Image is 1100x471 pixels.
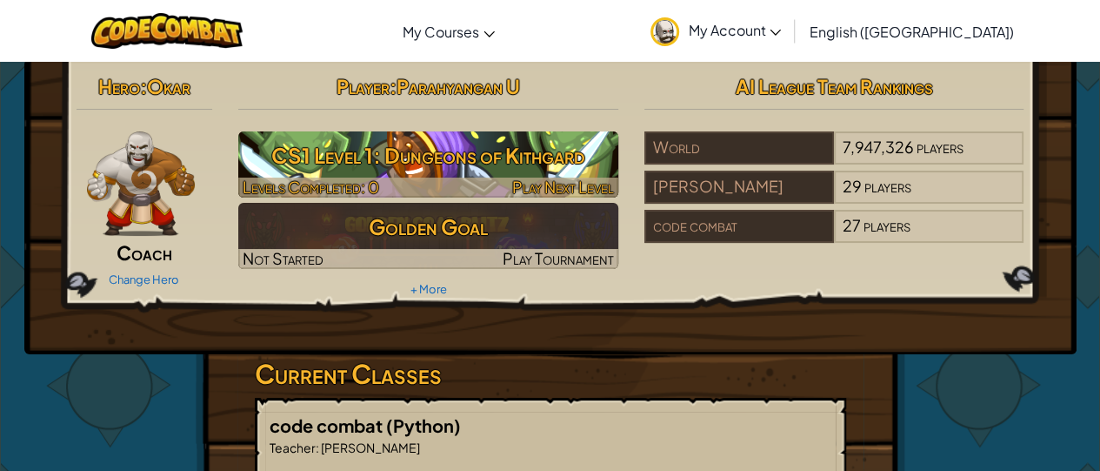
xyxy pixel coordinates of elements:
[98,74,140,98] span: Hero
[863,215,910,235] span: players
[843,137,914,157] span: 7,947,326
[316,440,319,455] span: :
[736,74,933,98] span: AI League Team Rankings
[140,74,147,98] span: :
[843,215,861,235] span: 27
[503,248,614,268] span: Play Tournament
[238,136,618,175] h3: CS1 Level 1: Dungeons of Kithgard
[864,176,911,196] span: players
[642,3,790,58] a: My Account
[238,207,618,246] h3: Golden Goal
[650,17,679,46] img: avatar
[410,282,446,296] a: + More
[394,8,503,55] a: My Courses
[270,440,316,455] span: Teacher
[337,74,390,98] span: Player
[87,131,196,236] img: goliath-pose.png
[688,21,781,39] span: My Account
[255,354,846,394] h3: Current Classes
[843,176,862,196] span: 29
[644,171,834,204] div: [PERSON_NAME]
[512,177,614,197] span: Play Next Level
[644,210,834,243] div: code combat
[109,273,179,286] a: Change Hero
[403,23,479,41] span: My Courses
[238,131,618,198] a: Play Next Level
[238,131,618,198] img: CS1 Level 1: Dungeons of Kithgard
[238,203,618,269] img: Golden Goal
[147,74,190,98] span: Okar
[644,148,1024,168] a: World7,947,326players
[397,74,520,98] span: Parahyangan U
[644,131,834,165] div: World
[117,240,172,265] span: Coach
[644,187,1024,207] a: [PERSON_NAME]29players
[800,8,1022,55] a: English ([GEOGRAPHIC_DATA])
[644,226,1024,246] a: code combat27players
[319,440,420,455] span: [PERSON_NAME]
[809,23,1013,41] span: English ([GEOGRAPHIC_DATA])
[390,74,397,98] span: :
[91,13,243,49] img: CodeCombat logo
[386,414,461,436] span: (Python)
[270,414,386,436] span: code combat
[243,177,379,197] span: Levels Completed: 0
[243,248,323,268] span: Not Started
[917,137,963,157] span: players
[238,203,618,269] a: Golden GoalNot StartedPlay Tournament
